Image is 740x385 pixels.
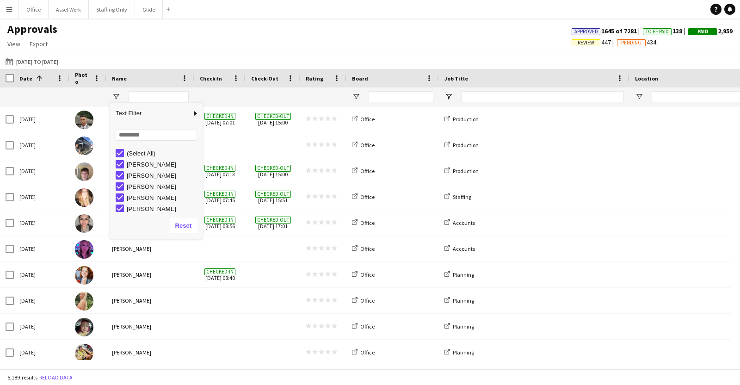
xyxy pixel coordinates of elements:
span: Checked-out [255,113,291,120]
button: Reload data [37,373,74,383]
span: Planning [453,323,474,330]
button: Glide [135,0,163,19]
a: Production [444,168,479,174]
span: Planning [453,297,474,304]
button: Staffing Only [89,0,135,19]
span: Production [453,168,479,174]
a: Office [352,193,375,200]
span: Checked-out [255,165,291,172]
span: Checked-out [255,191,291,198]
div: (Select All) [127,150,200,157]
img: Amela Subasic [75,214,93,233]
span: Check-Out [251,75,278,82]
div: [PERSON_NAME] [127,183,200,190]
span: [DATE] 08:40 [200,262,240,287]
img: Clementine McIntosh [75,318,93,336]
div: [PERSON_NAME] [127,194,200,201]
input: Search filter values [116,130,197,141]
span: Location [635,75,658,82]
span: Check-In [200,75,222,82]
a: Accounts [444,219,475,226]
a: Planning [444,271,474,278]
div: [PERSON_NAME] [106,340,194,365]
a: Staffing [444,193,471,200]
span: Office [360,168,375,174]
span: Paid [697,29,708,35]
a: Office [352,116,375,123]
span: Office [360,245,375,252]
span: Date [19,75,32,82]
span: [DATE] 07:13 [200,158,240,184]
a: Production [444,116,479,123]
span: Office [360,193,375,200]
span: Office [360,271,375,278]
span: Board [352,75,368,82]
input: Board Filter Input [369,91,433,102]
a: Office [352,168,375,174]
div: [DATE] [14,132,69,158]
span: Rating [306,75,323,82]
a: Office [352,297,375,304]
a: Office [352,219,375,226]
span: Office [360,142,375,149]
span: Checked-in [204,191,235,198]
a: Office [352,323,375,330]
div: [PERSON_NAME] [106,184,194,210]
span: Checked-out [255,217,291,224]
div: [DATE] [14,106,69,132]
span: Production [453,116,479,123]
button: Reset [170,218,197,233]
a: Office [352,271,375,278]
a: Office [352,142,375,149]
div: [PERSON_NAME] [106,106,194,132]
span: Job Title [444,75,468,82]
span: Export [30,40,48,48]
div: [DATE] [14,314,69,339]
input: Name Filter Input [129,91,189,102]
a: Office [352,349,375,356]
span: Planning [453,349,474,356]
button: Asset Work [49,0,89,19]
span: 2,959 [688,27,733,35]
img: Elias White [75,111,93,129]
a: View [4,38,24,50]
span: 434 [617,38,656,46]
span: [DATE] 15:00 [251,158,295,184]
a: Planning [444,323,474,330]
div: [DATE] [14,184,69,210]
a: Accounts [444,245,475,252]
span: Checked-in [204,217,235,224]
span: [DATE] 08:56 [200,210,240,236]
div: [PERSON_NAME] [127,172,200,179]
img: Connor Bowen [75,137,93,155]
span: [DATE] 15:51 [251,184,295,210]
div: [DATE] [14,288,69,313]
img: Jordon Nisbett [75,162,93,181]
span: Pending [621,40,641,46]
span: Office [360,219,375,226]
input: Job Title Filter Input [461,91,624,102]
div: [DATE] [14,340,69,365]
span: View [7,40,20,48]
img: Laura Pearson [75,188,93,207]
div: [PERSON_NAME] [106,314,194,339]
span: Office [360,297,375,304]
span: Planning [453,271,474,278]
div: [DATE] [14,210,69,236]
span: Checked-in [204,165,235,172]
div: [PERSON_NAME] [106,236,194,261]
span: Accounts [453,245,475,252]
span: [DATE] 15:00 [251,106,295,132]
img: Ellie Garner [75,292,93,310]
a: Office [352,245,375,252]
div: [DATE] [14,262,69,287]
div: [PERSON_NAME] [106,158,194,184]
span: [DATE] 07:45 [200,184,240,210]
span: Approved [574,29,598,35]
div: [PERSON_NAME] [106,288,194,313]
span: Checked-in [204,113,235,120]
button: [DATE] to [DATE] [4,56,60,67]
div: [PERSON_NAME] [PERSON_NAME] [106,132,194,158]
button: Open Filter Menu [635,93,643,101]
img: Kelsie Stewart [75,266,93,285]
